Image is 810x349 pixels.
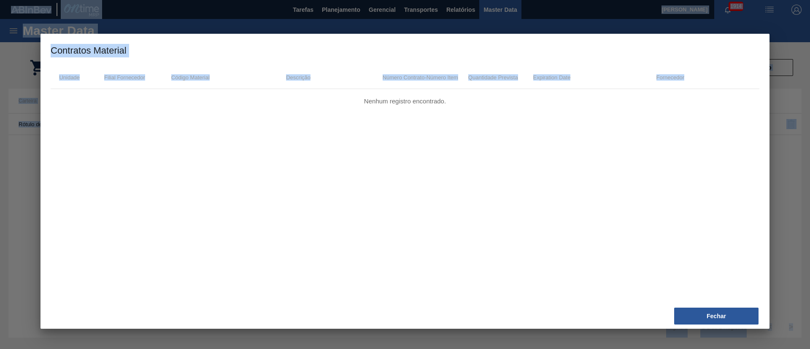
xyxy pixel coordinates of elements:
[220,66,377,89] td: Descrição
[377,66,464,89] td: Número Contrato - Número Item
[51,66,88,89] td: Unidade
[51,44,127,57] div: Contratos Material
[581,66,759,89] td: Fornecedor
[522,66,581,89] td: Expiration Date
[464,66,522,89] td: Quantidade Prevista
[88,66,161,89] td: Filial Fornecedor
[161,66,220,89] td: Código Material
[674,308,759,325] button: Fechar
[51,89,759,105] div: Nenhum registro encontrado.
